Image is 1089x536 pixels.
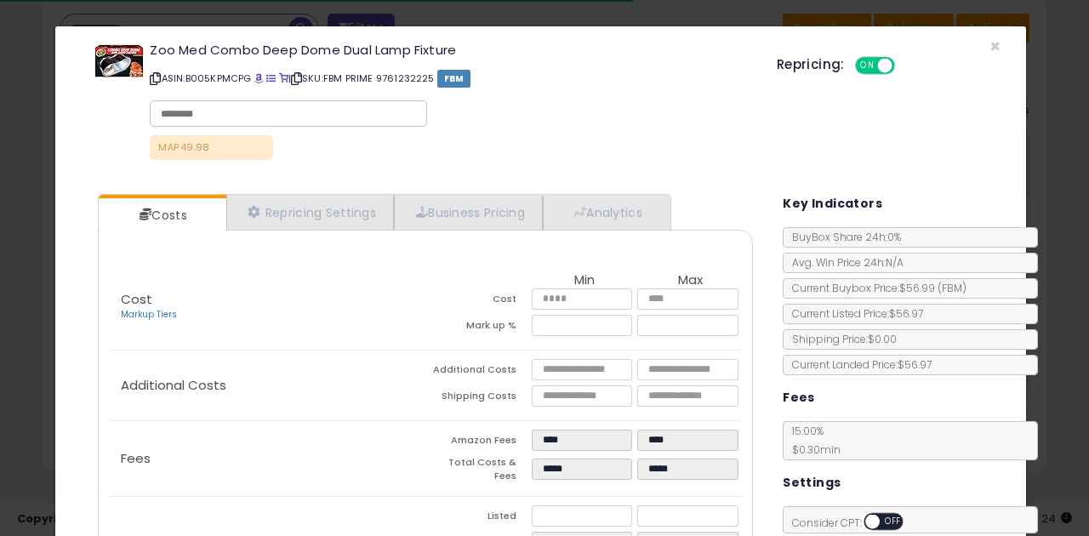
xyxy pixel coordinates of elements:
[425,359,532,385] td: Additional Costs
[784,357,932,372] span: Current Landed Price: $56.97
[425,456,532,488] td: Total Costs & Fees
[880,515,907,529] span: OFF
[857,59,878,73] span: ON
[784,516,926,530] span: Consider CPT:
[425,505,532,532] td: Listed
[254,71,264,85] a: BuyBox page
[425,385,532,412] td: Shipping Costs
[107,452,425,465] p: Fees
[425,430,532,456] td: Amazon Fees
[784,332,897,346] span: Shipping Price: $0.00
[425,315,532,341] td: Mark up %
[425,288,532,315] td: Cost
[107,379,425,392] p: Additional Costs
[783,193,882,214] h5: Key Indicators
[784,281,966,295] span: Current Buybox Price:
[279,71,288,85] a: Your listing only
[784,442,841,457] span: $0.30 min
[394,195,543,230] a: Business Pricing
[121,308,177,321] a: Markup Tiers
[226,195,395,230] a: Repricing Settings
[150,43,750,56] h3: Zoo Med Combo Deep Dome Dual Lamp Fixture
[784,230,901,244] span: BuyBox Share 24h: 0%
[150,65,750,92] p: ASIN: B005KPMCPG | SKU: FBM PRIME 9761232225
[532,273,638,288] th: Min
[783,387,815,408] h5: Fees
[777,58,845,71] h5: Repricing:
[637,273,744,288] th: Max
[266,71,276,85] a: All offer listings
[989,34,1001,59] span: ×
[94,43,145,78] img: 51rgQY-0PoL._SL60_.jpg
[784,306,923,321] span: Current Listed Price: $56.97
[437,70,471,88] span: FBM
[99,198,225,232] a: Costs
[938,281,966,295] span: ( FBM )
[543,195,669,230] a: Analytics
[899,281,966,295] span: $56.99
[892,59,919,73] span: OFF
[150,135,273,160] p: MAP 49.98
[783,472,841,493] h5: Settings
[784,424,841,457] span: 15.00 %
[784,255,904,270] span: Avg. Win Price 24h: N/A
[107,293,425,322] p: Cost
